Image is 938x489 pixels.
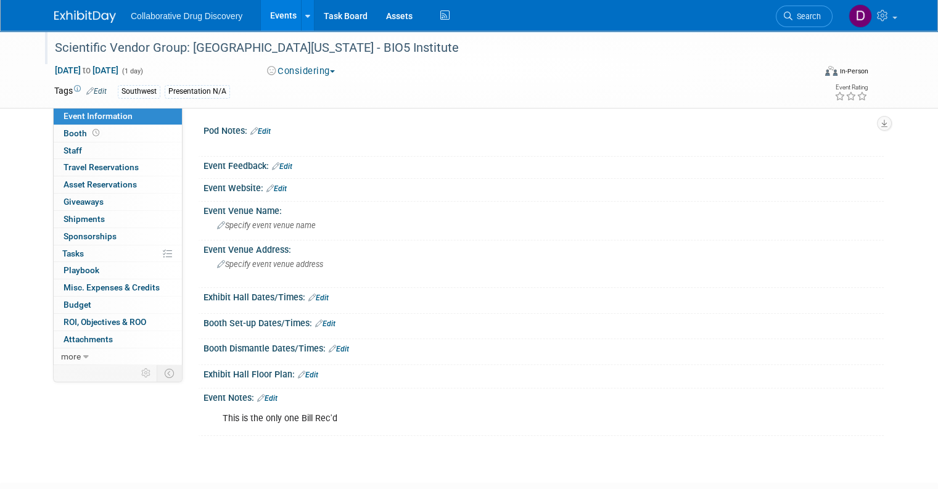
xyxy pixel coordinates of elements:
a: Edit [298,371,318,379]
span: Sponsorships [64,231,117,241]
a: Asset Reservations [54,176,182,193]
span: ROI, Objectives & ROO [64,317,146,327]
div: Exhibit Hall Dates/Times: [204,288,884,304]
span: Booth [64,128,102,138]
a: Budget [54,297,182,313]
div: Event Website: [204,179,884,195]
span: Staff [64,146,82,155]
a: more [54,348,182,365]
div: Event Feedback: [204,157,884,173]
span: Event Information [64,111,133,121]
a: Edit [250,127,271,136]
a: Attachments [54,331,182,348]
button: Considering [263,65,340,78]
a: Edit [308,294,329,302]
span: Playbook [64,265,99,275]
td: Toggle Event Tabs [157,365,183,381]
div: Event Venue Name: [204,202,884,217]
div: Exhibit Hall Floor Plan: [204,365,884,381]
a: Edit [266,184,287,193]
div: Scientific Vendor Group: [GEOGRAPHIC_DATA][US_STATE] - BIO5 Institute [51,37,799,59]
div: Southwest [118,85,160,98]
span: Asset Reservations [64,179,137,189]
div: Event Rating [834,84,868,91]
a: ROI, Objectives & ROO [54,314,182,331]
span: more [61,351,81,361]
a: Edit [272,162,292,171]
span: Specify event venue address [217,260,323,269]
a: Playbook [54,262,182,279]
a: Travel Reservations [54,159,182,176]
a: Giveaways [54,194,182,210]
a: Edit [315,319,335,328]
div: Event Format [748,64,868,83]
div: Presentation N/A [165,85,230,98]
span: Booth not reserved yet [90,128,102,138]
a: Edit [329,345,349,353]
a: Search [776,6,833,27]
img: ExhibitDay [54,10,116,23]
a: Booth [54,125,182,142]
span: Collaborative Drug Discovery [131,11,242,21]
span: Giveaways [64,197,104,207]
img: Format-Inperson.png [825,66,837,76]
div: Pod Notes: [204,121,884,138]
a: Misc. Expenses & Credits [54,279,182,296]
a: Edit [257,394,278,403]
span: Attachments [64,334,113,344]
span: Specify event venue name [217,221,316,230]
span: Travel Reservations [64,162,139,172]
a: Event Information [54,108,182,125]
span: (1 day) [121,67,143,75]
img: Daniel Castro [849,4,872,28]
div: This is the only one Bill Rec'd [214,406,752,431]
td: Personalize Event Tab Strip [136,365,157,381]
span: Tasks [62,249,84,258]
div: Event Notes: [204,388,884,405]
a: Sponsorships [54,228,182,245]
a: Staff [54,142,182,159]
span: [DATE] [DATE] [54,65,119,76]
span: Search [792,12,821,21]
a: Tasks [54,245,182,262]
a: Shipments [54,211,182,228]
span: Misc. Expenses & Credits [64,282,160,292]
td: Tags [54,84,107,99]
div: Event Venue Address: [204,240,884,256]
span: Budget [64,300,91,310]
div: In-Person [839,67,868,76]
div: Booth Dismantle Dates/Times: [204,339,884,355]
span: Shipments [64,214,105,224]
span: to [81,65,93,75]
div: Booth Set-up Dates/Times: [204,314,884,330]
a: Edit [86,87,107,96]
